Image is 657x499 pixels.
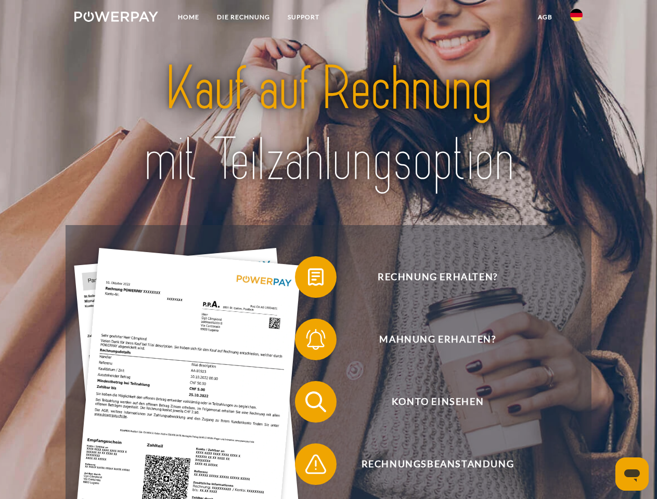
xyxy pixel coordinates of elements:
span: Rechnung erhalten? [310,256,565,298]
button: Rechnung erhalten? [295,256,565,298]
button: Rechnungsbeanstandung [295,443,565,485]
span: Mahnung erhalten? [310,319,565,360]
a: Home [169,8,208,27]
span: Rechnungsbeanstandung [310,443,565,485]
img: qb_search.svg [303,389,329,415]
img: logo-powerpay-white.svg [74,11,158,22]
a: DIE RECHNUNG [208,8,279,27]
span: Konto einsehen [310,381,565,423]
a: agb [529,8,561,27]
img: qb_bell.svg [303,326,329,352]
button: Mahnung erhalten? [295,319,565,360]
img: qb_warning.svg [303,451,329,477]
a: SUPPORT [279,8,328,27]
iframe: Schaltfläche zum Öffnen des Messaging-Fensters [615,457,649,491]
img: de [570,9,583,21]
img: title-powerpay_de.svg [99,50,558,199]
button: Konto einsehen [295,381,565,423]
img: qb_bill.svg [303,264,329,290]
